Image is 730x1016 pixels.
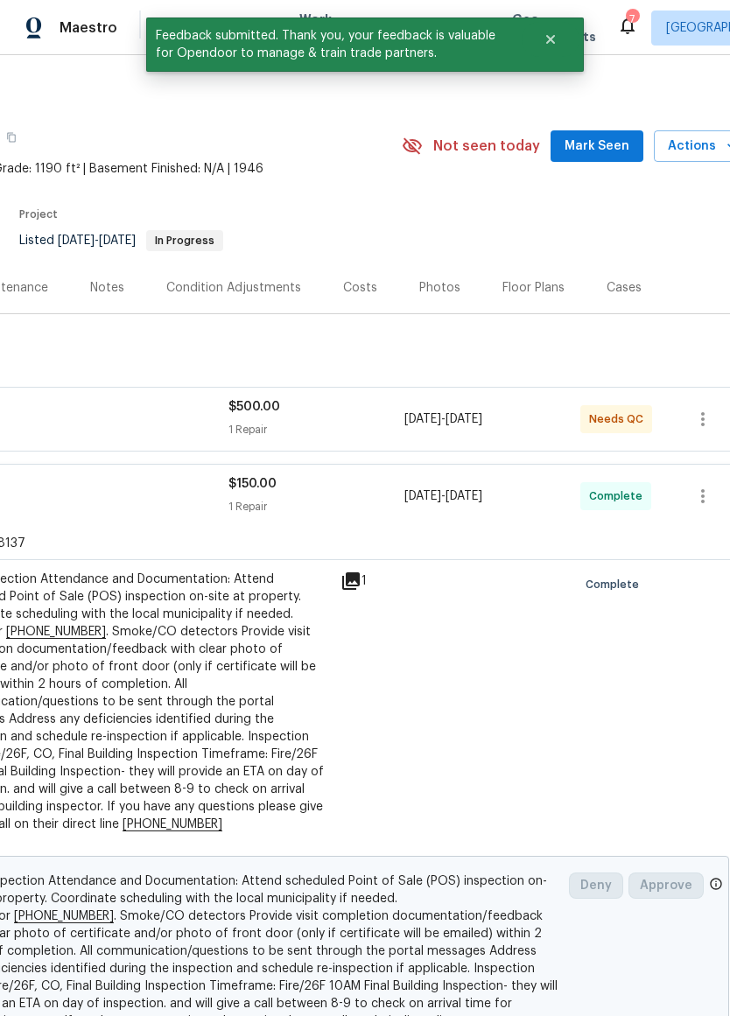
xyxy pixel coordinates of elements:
[551,130,643,163] button: Mark Seen
[299,11,344,46] span: Work Orders
[404,490,441,502] span: [DATE]
[343,279,377,297] div: Costs
[90,279,124,297] div: Notes
[60,19,117,37] span: Maestro
[446,490,482,502] span: [DATE]
[166,279,301,297] div: Condition Adjustments
[228,478,277,490] span: $150.00
[709,877,723,895] span: Only a market manager or an area construction manager can approve
[446,413,482,425] span: [DATE]
[99,235,136,247] span: [DATE]
[589,410,650,428] span: Needs QC
[228,401,280,413] span: $500.00
[228,498,404,515] div: 1 Repair
[512,11,596,46] span: Geo Assignments
[148,235,221,246] span: In Progress
[433,137,540,155] span: Not seen today
[19,235,223,247] span: Listed
[146,18,522,72] span: Feedback submitted. Thank you, your feedback is valuable for Opendoor to manage & train trade par...
[522,22,579,57] button: Close
[626,11,638,28] div: 7
[58,235,95,247] span: [DATE]
[404,413,441,425] span: [DATE]
[628,872,704,899] button: Approve
[565,136,629,158] span: Mark Seen
[586,576,646,593] span: Complete
[502,279,565,297] div: Floor Plans
[404,410,482,428] span: -
[19,209,58,220] span: Project
[569,872,623,899] button: Deny
[419,279,460,297] div: Photos
[589,487,649,505] span: Complete
[58,235,136,247] span: -
[228,421,404,438] div: 1 Repair
[404,487,482,505] span: -
[340,571,409,592] div: 1
[607,279,642,297] div: Cases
